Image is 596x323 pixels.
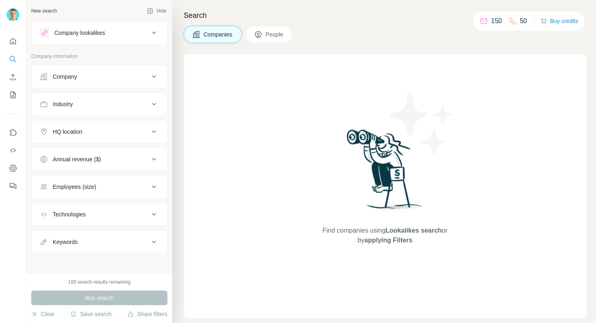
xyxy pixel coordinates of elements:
[31,7,57,15] div: New search
[32,205,167,224] button: Technologies
[31,310,54,318] button: Clear
[6,179,19,193] button: Feedback
[364,237,412,244] span: applying Filters
[204,30,233,39] span: Companies
[31,53,167,60] p: Company information
[32,150,167,169] button: Annual revenue ($)
[32,94,167,114] button: Industry
[32,177,167,197] button: Employees (size)
[141,5,172,17] button: Hide
[6,52,19,66] button: Search
[491,16,502,26] p: 150
[53,238,77,246] div: Keywords
[6,34,19,49] button: Quick start
[6,8,19,21] img: Avatar
[385,87,458,160] img: Surfe Illustration - Stars
[32,232,167,252] button: Keywords
[53,128,82,136] div: HQ location
[6,70,19,84] button: Enrich CSV
[540,15,578,27] button: Buy credits
[70,310,111,318] button: Save search
[520,16,527,26] p: 50
[6,125,19,140] button: Use Surfe on LinkedIn
[266,30,284,39] span: People
[53,73,77,81] div: Company
[320,226,450,245] span: Find companies using or by
[6,161,19,175] button: Dashboard
[386,227,442,234] span: Lookalikes search
[53,210,86,218] div: Technologies
[32,67,167,86] button: Company
[53,155,101,163] div: Annual revenue ($)
[32,23,167,43] button: Company lookalikes
[53,100,73,108] div: Industry
[343,127,427,218] img: Surfe Illustration - Woman searching with binoculars
[6,88,19,102] button: My lists
[184,10,586,21] h4: Search
[127,310,167,318] button: Share filters
[54,29,105,37] div: Company lookalikes
[68,278,131,286] div: 100 search results remaining
[6,143,19,158] button: Use Surfe API
[32,122,167,141] button: HQ location
[53,183,96,191] div: Employees (size)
